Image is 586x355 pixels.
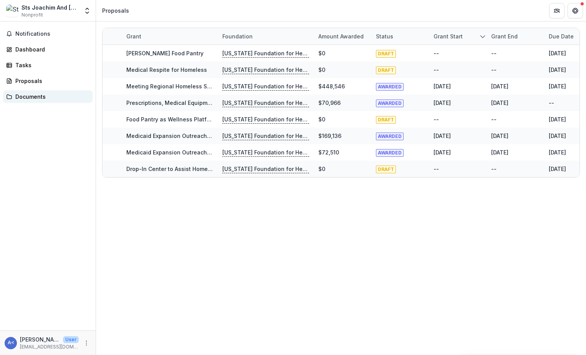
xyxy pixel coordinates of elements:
a: Medicaid Expansion Outreach, Enrollment and Renewal [126,133,275,139]
p: [US_STATE] Foundation for Health [222,82,309,91]
div: [DATE] [549,49,566,57]
p: [US_STATE] Foundation for Health [222,148,309,157]
p: [PERSON_NAME] <[EMAIL_ADDRESS][DOMAIN_NAME]> [20,335,60,343]
div: Proposals [102,7,129,15]
div: -- [491,49,497,57]
span: DRAFT [376,50,396,58]
div: -- [434,49,439,57]
div: Grant [122,28,218,45]
div: Amount awarded [314,28,371,45]
a: Prescriptions, Medical Equipment, and Supplies [126,100,255,106]
p: [US_STATE] Foundation for Health [222,132,309,140]
div: -- [434,165,439,173]
div: Foundation [218,32,257,40]
div: Dashboard [15,45,86,53]
div: [DATE] [434,148,451,156]
p: [US_STATE] Foundation for Health [222,165,309,173]
div: [DATE] [434,82,451,90]
div: $448,546 [318,82,345,90]
p: [US_STATE] Foundation for Health [222,115,309,124]
div: Foundation [218,28,314,45]
div: [DATE] [491,82,508,90]
div: Grant start [429,32,467,40]
div: $0 [318,49,325,57]
a: Proposals [3,75,93,87]
button: More [82,338,91,348]
span: AWARDED [376,83,404,91]
button: Partners [549,3,564,18]
div: -- [491,165,497,173]
a: Meeting Regional Homeless Street Outreach Health Needs [126,83,285,90]
a: Dashboard [3,43,93,56]
div: Proposals [15,77,86,85]
div: Amy Armour <aarmour@jacares.org> [8,340,14,345]
div: Grant end [487,32,522,40]
div: $0 [318,115,325,123]
button: Get Help [568,3,583,18]
span: DRAFT [376,166,396,173]
svg: sorted descending [480,33,486,40]
a: Tasks [3,59,93,71]
a: Food Pantry as Wellness Platform [126,116,217,123]
div: $0 [318,165,325,173]
div: [DATE] [549,165,566,173]
span: DRAFT [376,116,396,124]
div: -- [549,99,554,107]
nav: breadcrumb [99,5,132,16]
span: Notifications [15,31,89,37]
p: [US_STATE] Foundation for Health [222,99,309,107]
div: [DATE] [549,82,566,90]
div: -- [434,115,439,123]
div: [DATE] [434,132,451,140]
div: Documents [15,93,86,101]
div: Grant [122,32,146,40]
div: [DATE] [434,99,451,107]
a: Drop-In Center to Assist Homeless [126,166,219,172]
span: AWARDED [376,133,404,140]
div: Status [371,28,429,45]
button: Notifications [3,28,93,40]
div: $70,966 [318,99,341,107]
p: [US_STATE] Foundation for Health [222,66,309,74]
span: Nonprofit [22,12,43,18]
p: User [63,336,79,343]
div: Grant start [429,28,487,45]
div: Grant end [487,28,544,45]
div: [DATE] [549,132,566,140]
div: Status [371,32,398,40]
div: Amount awarded [314,32,368,40]
p: [US_STATE] Foundation for Health [222,49,309,58]
span: AWARDED [376,100,404,107]
div: [DATE] [491,99,508,107]
button: Open entity switcher [82,3,93,18]
div: [DATE] [549,66,566,74]
a: Medical Respite for Homeless [126,66,207,73]
div: -- [491,115,497,123]
div: -- [491,66,497,74]
div: Sts Joachim And [PERSON_NAME] Care Service [22,3,79,12]
div: Tasks [15,61,86,69]
img: Sts Joachim And Ann Care Service [6,5,18,17]
span: DRAFT [376,66,396,74]
div: $169,136 [318,132,341,140]
a: [PERSON_NAME] Food Pantry [126,50,204,56]
div: [DATE] [549,148,566,156]
div: $72,510 [318,148,339,156]
div: Due Date [544,32,578,40]
div: [DATE] [491,132,508,140]
a: Medicaid Expansion Outreach and Enrollment [126,149,249,156]
a: Documents [3,90,93,103]
div: -- [434,66,439,74]
div: [DATE] [549,115,566,123]
div: $0 [318,66,325,74]
span: AWARDED [376,149,404,157]
p: [EMAIL_ADDRESS][DOMAIN_NAME] [20,343,79,350]
div: [DATE] [491,148,508,156]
